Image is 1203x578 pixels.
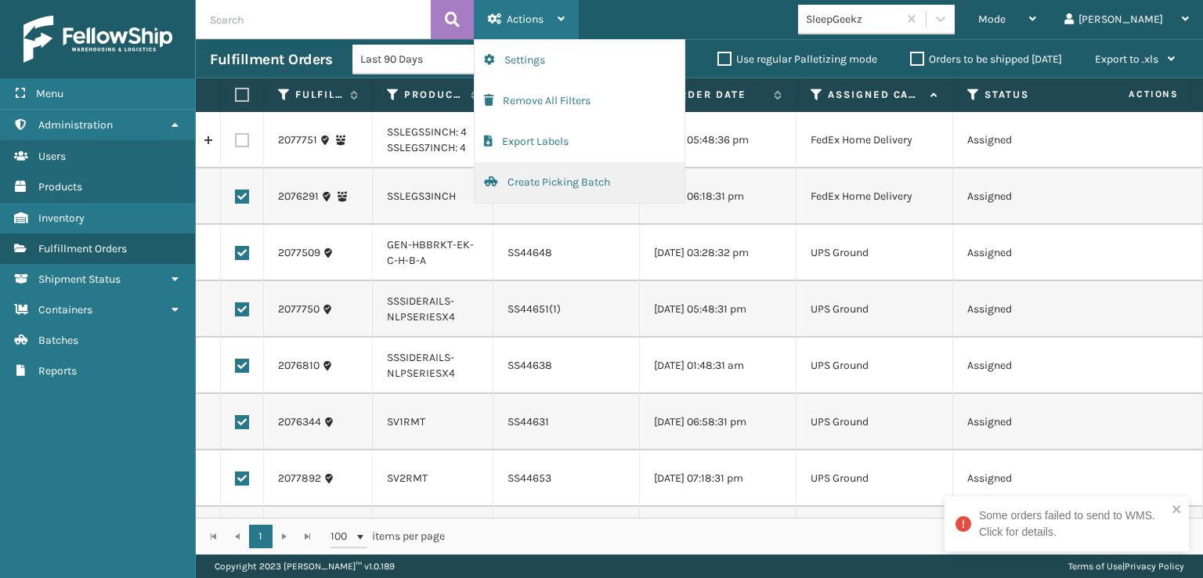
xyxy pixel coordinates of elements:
[38,118,113,132] span: Administration
[387,351,455,380] a: SSSIDERAILS-NLPSERIESX4
[249,525,273,548] a: 1
[278,414,321,430] a: 2076344
[828,88,923,102] label: Assigned Carrier Service
[979,508,1167,540] div: Some orders failed to send to WMS. Click for details.
[387,471,428,485] a: SV2RMT
[23,16,172,63] img: logo
[210,50,332,69] h3: Fulfillment Orders
[640,281,797,338] td: [DATE] 05:48:31 pm
[493,507,640,563] td: 200013408484026
[984,88,1079,102] label: Status
[278,245,320,261] a: 2077509
[797,394,953,450] td: UPS Ground
[640,450,797,507] td: [DATE] 07:18:31 pm
[475,162,685,203] button: Create Picking Batch
[38,334,78,347] span: Batches
[640,112,797,168] td: [DATE] 05:48:36 pm
[978,13,1006,26] span: Mode
[387,141,466,154] a: SSLEGS7INCH: 4
[797,281,953,338] td: UPS Ground
[953,112,1110,168] td: Assigned
[38,150,66,163] span: Users
[475,40,685,81] button: Settings
[1079,81,1188,107] span: Actions
[640,338,797,394] td: [DATE] 01:48:31 am
[475,81,685,121] button: Remove All Filters
[38,303,92,316] span: Containers
[295,88,342,102] label: Fulfillment Order Id
[797,225,953,281] td: UPS Ground
[38,242,127,255] span: Fulfillment Orders
[797,168,953,225] td: FedEx Home Delivery
[717,52,877,66] label: Use regular Palletizing mode
[953,225,1110,281] td: Assigned
[278,471,321,486] a: 2077892
[953,281,1110,338] td: Assigned
[387,125,467,139] a: SSLEGS5INCH: 4
[278,302,320,317] a: 2077750
[278,358,320,374] a: 2076810
[493,225,640,281] td: SS44648
[38,211,85,225] span: Inventory
[507,13,544,26] span: Actions
[910,52,1062,66] label: Orders to be shipped [DATE]
[493,394,640,450] td: SS44631
[806,11,899,27] div: SleepGeekz
[953,338,1110,394] td: Assigned
[671,88,766,102] label: Order Date
[387,415,425,428] a: SV1RMT
[493,338,640,394] td: SS44638
[215,555,395,578] p: Copyright 2023 [PERSON_NAME]™ v 1.0.189
[38,364,77,378] span: Reports
[36,87,63,100] span: Menu
[953,168,1110,225] td: Assigned
[797,450,953,507] td: UPS Ground
[1172,503,1183,518] button: close
[640,507,797,563] td: [DATE] 07:38:31 pm
[493,450,640,507] td: SS44653
[467,529,1186,544] div: 1 - 21 of 21 items
[38,180,82,193] span: Products
[953,450,1110,507] td: Assigned
[387,190,456,203] a: SSLEGS3INCH
[493,281,640,338] td: SS44651(1)
[640,225,797,281] td: [DATE] 03:28:32 pm
[38,273,121,286] span: Shipment Status
[797,338,953,394] td: UPS Ground
[331,525,445,548] span: items per page
[953,394,1110,450] td: Assigned
[1095,52,1158,66] span: Export to .xls
[278,189,319,204] a: 2076291
[797,507,953,563] td: UPS Ground
[387,294,455,323] a: SSSIDERAILS-NLPSERIESX4
[640,394,797,450] td: [DATE] 06:58:31 pm
[404,88,463,102] label: Product SKU
[360,51,482,67] div: Last 90 Days
[640,168,797,225] td: [DATE] 06:18:31 pm
[797,112,953,168] td: FedEx Home Delivery
[475,121,685,162] button: Export Labels
[278,132,317,148] a: 2077751
[331,529,354,544] span: 100
[387,238,474,267] a: GEN-HBBRKT-EK-C-H-B-A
